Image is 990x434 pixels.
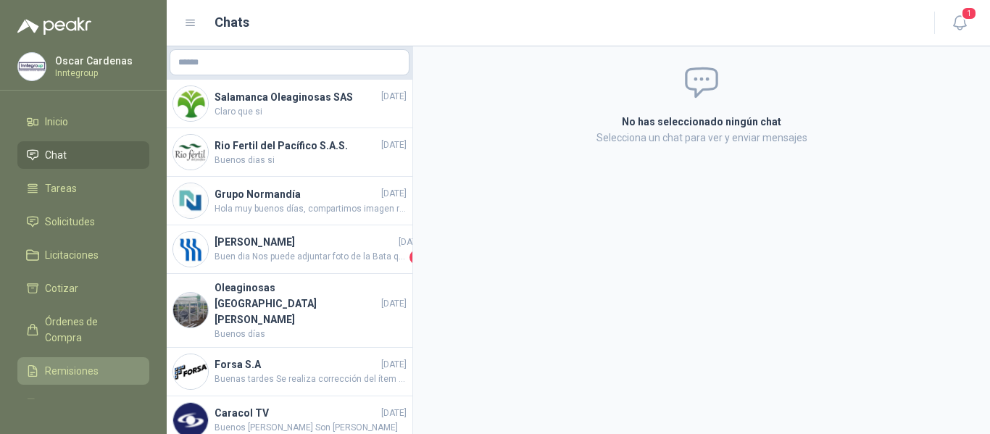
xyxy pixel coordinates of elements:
p: Oscar Cardenas [55,56,146,66]
span: [DATE] [381,138,407,152]
span: 1 [409,250,424,264]
h4: Caracol TV [215,405,378,421]
span: Cotizar [45,280,78,296]
span: Buenas tardes Se realiza corrección del ítem cotizado , muchas gracias. [215,372,407,386]
h4: Rio Fertil del Pacífico S.A.S. [215,138,378,154]
a: Licitaciones [17,241,149,269]
span: Remisiones [45,363,99,379]
a: Company LogoOleaginosas [GEOGRAPHIC_DATA][PERSON_NAME][DATE]Buenos días [167,274,412,348]
h2: No has seleccionado ningún chat [449,114,954,130]
h4: [PERSON_NAME] [215,234,396,250]
span: [DATE] [381,90,407,104]
span: Tareas [45,180,77,196]
a: Cotizar [17,275,149,302]
img: Company Logo [173,293,208,327]
p: Selecciona un chat para ver y enviar mensajes [449,130,954,146]
span: [DATE] [381,406,407,420]
span: Hola muy buenos días, compartimos imagen requerida. [215,202,407,216]
span: Claro que si [215,105,407,119]
span: Chat [45,147,67,163]
span: Órdenes de Compra [45,314,136,346]
a: Remisiones [17,357,149,385]
h4: Grupo Normandía [215,186,378,202]
h4: Salamanca Oleaginosas SAS [215,89,378,105]
img: Company Logo [18,53,46,80]
a: Solicitudes [17,208,149,235]
h4: Forsa S.A [215,356,378,372]
img: Company Logo [173,135,208,170]
a: Company LogoSalamanca Oleaginosas SAS[DATE]Claro que si [167,80,412,128]
img: Logo peakr [17,17,91,35]
img: Company Logo [173,183,208,218]
img: Company Logo [173,86,208,121]
a: Company LogoGrupo Normandía[DATE]Hola muy buenos días, compartimos imagen requerida. [167,177,412,225]
a: Inicio [17,108,149,135]
a: Tareas [17,175,149,202]
h1: Chats [215,12,249,33]
span: 1 [961,7,977,20]
span: [DATE] [381,297,407,311]
span: Buen dia Nos puede adjuntar foto de la Bata que nos cotiza por favor [215,250,407,264]
a: Company LogoRio Fertil del Pacífico S.A.S.[DATE]Buenos dias si [167,128,412,177]
span: [DATE] [381,358,407,372]
span: Solicitudes [45,214,95,230]
a: Configuración [17,391,149,418]
span: Buenos días [215,327,407,341]
button: 1 [947,10,973,36]
a: Órdenes de Compra [17,308,149,351]
span: Inicio [45,114,68,130]
img: Company Logo [173,354,208,389]
a: Chat [17,141,149,169]
span: [DATE] [399,235,424,249]
p: Inntegroup [55,69,146,78]
img: Company Logo [173,232,208,267]
span: Configuración [45,396,109,412]
span: Buenos dias si [215,154,407,167]
span: [DATE] [381,187,407,201]
a: Company Logo[PERSON_NAME][DATE]Buen dia Nos puede adjuntar foto de la Bata que nos cotiza por favor1 [167,225,412,274]
h4: Oleaginosas [GEOGRAPHIC_DATA][PERSON_NAME] [215,280,378,327]
span: Licitaciones [45,247,99,263]
a: Company LogoForsa S.A[DATE]Buenas tardes Se realiza corrección del ítem cotizado , muchas gracias. [167,348,412,396]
